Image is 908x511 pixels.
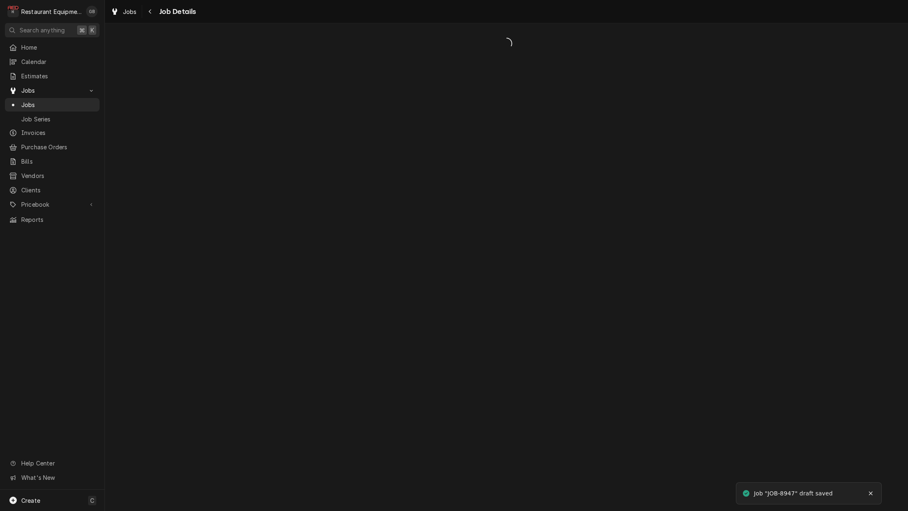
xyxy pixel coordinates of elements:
[5,456,100,470] a: Go to Help Center
[21,86,83,95] span: Jobs
[21,497,40,504] span: Create
[21,171,95,180] span: Vendors
[86,6,98,17] div: GB
[7,6,19,17] div: R
[5,112,100,126] a: Job Series
[21,57,95,66] span: Calendar
[754,489,834,498] div: Job "JOB-8947" draft saved
[21,7,82,16] div: Restaurant Equipment Diagnostics
[21,143,95,151] span: Purchase Orders
[21,473,95,482] span: What's New
[21,157,95,166] span: Bills
[21,200,83,209] span: Pricebook
[86,6,98,17] div: Gary Beaver's Avatar
[157,6,196,17] span: Job Details
[21,186,95,194] span: Clients
[90,496,94,505] span: C
[5,41,100,54] a: Home
[21,115,95,123] span: Job Series
[21,72,95,80] span: Estimates
[5,98,100,112] a: Jobs
[144,5,157,18] button: Navigate back
[5,155,100,168] a: Bills
[5,169,100,182] a: Vendors
[5,213,100,226] a: Reports
[21,100,95,109] span: Jobs
[5,126,100,139] a: Invoices
[5,198,100,211] a: Go to Pricebook
[5,471,100,484] a: Go to What's New
[21,215,95,224] span: Reports
[5,84,100,97] a: Go to Jobs
[5,23,100,37] button: Search anything⌘K
[5,55,100,68] a: Calendar
[105,35,908,52] span: Loading...
[5,140,100,154] a: Purchase Orders
[5,69,100,83] a: Estimates
[5,183,100,197] a: Clients
[7,6,19,17] div: Restaurant Equipment Diagnostics's Avatar
[20,26,65,34] span: Search anything
[21,128,95,137] span: Invoices
[107,5,140,18] a: Jobs
[21,459,95,468] span: Help Center
[123,7,137,16] span: Jobs
[79,26,85,34] span: ⌘
[91,26,94,34] span: K
[21,43,95,52] span: Home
